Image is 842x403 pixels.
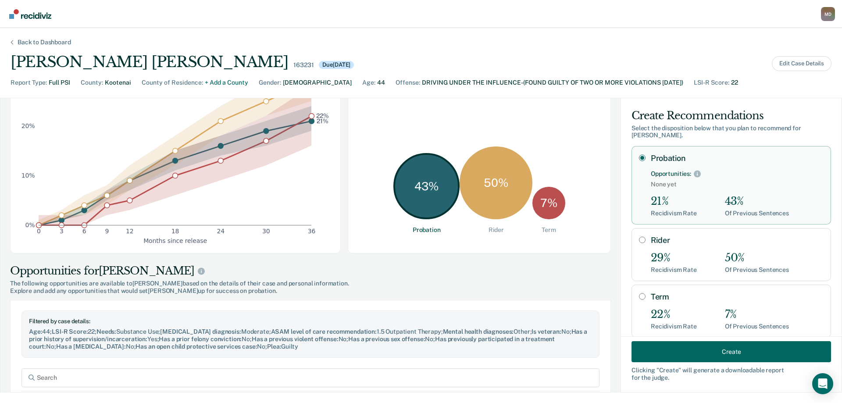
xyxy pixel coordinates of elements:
span: Needs : [96,328,116,335]
div: Opportunities for [PERSON_NAME] [10,264,611,278]
text: 6 [82,228,86,235]
div: + Add a County [205,78,248,87]
div: Recidivism Rate [651,323,697,330]
span: Has a prior felony conviction : [159,335,242,342]
div: 44 [377,78,385,87]
div: Recidivism Rate [651,210,697,217]
span: Age : [29,328,42,335]
label: Probation [651,153,824,163]
text: 36 [308,228,316,235]
div: Recidivism Rate [651,266,697,274]
div: 7% [725,308,789,321]
span: None yet [651,181,824,188]
span: Has a [MEDICAL_DATA] : [56,343,126,350]
div: Open Intercom Messenger [812,373,833,394]
div: Select the disposition below that you plan to recommend for [PERSON_NAME] . [631,125,831,139]
div: 21% [651,195,697,208]
img: Recidiviz [9,9,51,19]
div: 43% [725,195,789,208]
div: 22 [731,78,738,87]
text: 22% [316,112,329,119]
text: 0 [37,228,41,235]
g: x-axis tick label [37,228,315,235]
div: County : [81,78,103,87]
span: Is veteran : [532,328,561,335]
span: Has an open child protective services case : [136,343,257,350]
text: 30 [262,228,270,235]
span: ASAM level of care recommendation : [271,328,377,335]
button: Profile dropdown button [821,7,835,21]
span: Plea : [267,343,281,350]
div: 29% [651,252,697,264]
div: Due [DATE] [319,61,354,69]
div: Kootenai [105,78,131,87]
div: Probation [413,226,441,234]
div: Gender : [259,78,281,87]
div: Filtered by case details: [29,318,592,325]
div: [PERSON_NAME] [PERSON_NAME] [11,53,288,71]
div: Term [542,226,556,234]
span: The following opportunities are available to [PERSON_NAME] based on the details of their case and... [10,280,611,287]
div: Of Previous Sentences [725,210,789,217]
g: area [39,61,311,225]
text: 12 [126,228,134,235]
div: Report Type : [11,78,47,87]
text: 21% [317,117,328,124]
div: 50 % [460,146,532,219]
div: 44 ; 22 ; Substance Use ; Moderate ; 1.5 Outpatient Therapy ; Other ; No ; Yes ; No ; No ; No ; N... [29,328,592,350]
g: y-axis tick label [21,73,35,228]
text: 0% [25,221,35,228]
div: 43 % [393,153,460,219]
span: [MEDICAL_DATA] diagnosis : [160,328,241,335]
input: Search [21,368,599,387]
button: Edit Case Details [772,56,831,71]
label: Term [651,292,824,302]
div: Of Previous Sentences [725,323,789,330]
span: Has a previous violent offense : [252,335,339,342]
div: Opportunities: [651,170,691,178]
span: Explore and add any opportunities that would set [PERSON_NAME] up for success on probation. [10,287,611,295]
div: M D [821,7,835,21]
text: 24 [217,228,225,235]
div: Full PSI [49,78,70,87]
g: text [316,78,329,124]
text: 9 [105,228,109,235]
div: County of Residence : [142,78,203,87]
div: 22% [651,308,697,321]
text: 3 [60,228,64,235]
span: Has a previous sex offense : [348,335,425,342]
div: [DEMOGRAPHIC_DATA] [283,78,352,87]
div: DRIVING UNDER THE INFLUENCE-(FOUND GUILTY OF TWO OR MORE VIOLATIONS [DATE]) [422,78,683,87]
div: Offense : [396,78,420,87]
text: 18 [171,228,179,235]
div: Of Previous Sentences [725,266,789,274]
span: Has previously participated in a treatment court : [29,335,555,350]
span: Has a prior history of supervision/incarceration : [29,328,587,342]
div: Back to Dashboard [7,39,82,46]
div: Clicking " Create " will generate a downloadable report for the judge. [631,367,831,382]
g: x-axis label [143,237,207,244]
label: Rider [651,235,824,245]
div: 50% [725,252,789,264]
div: 163231 [293,61,314,69]
div: Age : [362,78,375,87]
button: Create [631,341,831,362]
div: Create Recommendations [631,109,831,123]
text: 10% [21,172,35,179]
span: Mental health diagnoses : [443,328,514,335]
text: 20% [21,122,35,129]
div: Rider [489,226,504,234]
g: dot [36,78,314,228]
div: LSI-R Score : [694,78,729,87]
span: LSI-R Score : [52,328,88,335]
text: Months since release [143,237,207,244]
div: 7 % [532,187,565,220]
